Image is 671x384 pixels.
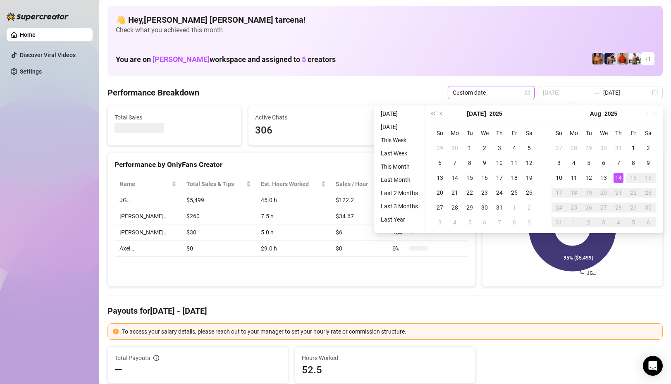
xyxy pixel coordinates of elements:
td: 2025-08-11 [566,170,581,185]
td: 2025-08-26 [581,200,596,215]
button: Choose a year [490,105,502,122]
li: Last 2 Months [377,188,421,198]
td: 2025-07-21 [447,185,462,200]
div: 30 [599,143,609,153]
td: 2025-07-30 [596,141,611,155]
div: 17 [494,173,504,183]
td: 2025-08-12 [581,170,596,185]
div: 20 [599,188,609,198]
div: 4 [614,217,623,227]
th: Su [432,126,447,141]
td: 2025-07-02 [477,141,492,155]
td: [PERSON_NAME]… [115,208,181,224]
li: Last Month [377,175,421,185]
th: Fr [626,126,641,141]
span: 5 [302,55,306,64]
button: Previous month (PageUp) [437,105,447,122]
div: 28 [614,203,623,212]
td: 2025-07-30 [477,200,492,215]
div: 18 [509,173,519,183]
td: $30 [181,224,256,241]
div: 30 [480,203,490,212]
div: 6 [480,217,490,227]
td: 2025-08-31 [552,215,566,230]
span: Total Sales [115,113,234,122]
td: $6 [331,224,387,241]
div: 13 [599,173,609,183]
td: 2025-07-28 [566,141,581,155]
li: This Month [377,162,421,172]
td: 2025-08-16 [641,170,656,185]
div: 21 [450,188,460,198]
td: 2025-08-19 [581,185,596,200]
td: 2025-08-10 [552,170,566,185]
td: 2025-08-03 [552,155,566,170]
input: End date [603,88,650,97]
button: Choose a month [467,105,486,122]
div: 28 [450,203,460,212]
div: 9 [643,158,653,168]
div: 15 [465,173,475,183]
li: Last Week [377,148,421,158]
td: 2025-07-25 [507,185,522,200]
td: $34.67 [331,208,387,224]
td: 2025-09-06 [641,215,656,230]
th: Mo [447,126,462,141]
td: 2025-07-05 [522,141,537,155]
td: 2025-06-30 [447,141,462,155]
div: 5 [628,217,638,227]
li: This Week [377,135,421,145]
td: 2025-07-09 [477,155,492,170]
div: 1 [509,203,519,212]
td: 2025-08-06 [477,215,492,230]
td: 2025-07-28 [447,200,462,215]
td: 2025-08-04 [566,155,581,170]
td: 2025-08-13 [596,170,611,185]
div: 4 [509,143,519,153]
button: Choose a year [604,105,617,122]
th: Tu [581,126,596,141]
span: Active Chats [255,113,375,122]
div: 23 [480,188,490,198]
span: exclamation-circle [113,329,119,334]
th: We [477,126,492,141]
th: Th [492,126,507,141]
div: 4 [450,217,460,227]
div: 5 [524,143,534,153]
div: Est. Hours Worked [261,179,319,188]
td: 2025-08-09 [522,215,537,230]
div: 1 [465,143,475,153]
div: 21 [614,188,623,198]
td: 2025-08-01 [626,141,641,155]
div: 4 [569,158,579,168]
text: JG… [587,270,596,276]
div: 16 [643,173,653,183]
div: 3 [435,217,445,227]
td: 2025-09-04 [611,215,626,230]
td: 2025-07-24 [492,185,507,200]
div: 18 [569,188,579,198]
div: Performance by OnlyFans Creator [115,159,468,170]
div: 31 [614,143,623,153]
td: 2025-07-17 [492,170,507,185]
td: 2025-08-08 [626,155,641,170]
td: 2025-08-30 [641,200,656,215]
td: 2025-07-07 [447,155,462,170]
td: 2025-08-06 [596,155,611,170]
td: Axel… [115,241,181,257]
span: + 1 [645,54,651,63]
td: 2025-08-05 [581,155,596,170]
td: 2025-08-02 [641,141,656,155]
button: Last year (Control + left) [428,105,437,122]
div: 25 [509,188,519,198]
td: 2025-08-21 [611,185,626,200]
div: To access your salary details, please reach out to your manager to set your hourly rate or commis... [122,327,657,336]
img: JUSTIN [629,53,641,64]
td: 2025-07-29 [462,200,477,215]
th: We [596,126,611,141]
td: 2025-07-27 [552,141,566,155]
div: 30 [643,203,653,212]
th: Sa [641,126,656,141]
td: 2025-07-27 [432,200,447,215]
td: JG… [115,192,181,208]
